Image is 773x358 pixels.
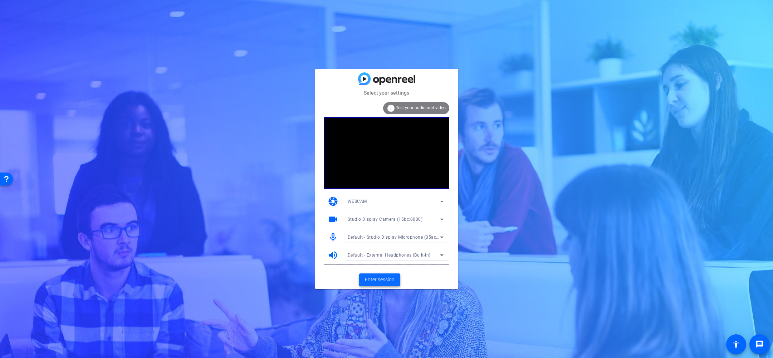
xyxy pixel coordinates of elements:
[359,273,400,286] button: Enter session
[365,276,395,283] span: Enter session
[755,340,764,349] mat-icon: message
[358,72,415,85] img: blue-gradient.svg
[348,217,423,222] span: Studio Display Camera (15bc:0000)
[328,250,338,261] mat-icon: volume_up
[348,253,431,258] span: Default - External Headphones (Built-in)
[315,89,458,97] mat-card-subtitle: Select your settings
[328,214,338,225] mat-icon: videocam
[396,105,446,110] span: Test your audio and video
[348,234,450,240] span: Default - Studio Display Microphone (05ac:1114)
[348,199,367,204] span: WEBCAM
[328,232,338,243] mat-icon: mic_none
[387,104,395,113] mat-icon: info
[732,340,740,349] mat-icon: accessibility
[328,196,338,207] mat-icon: camera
